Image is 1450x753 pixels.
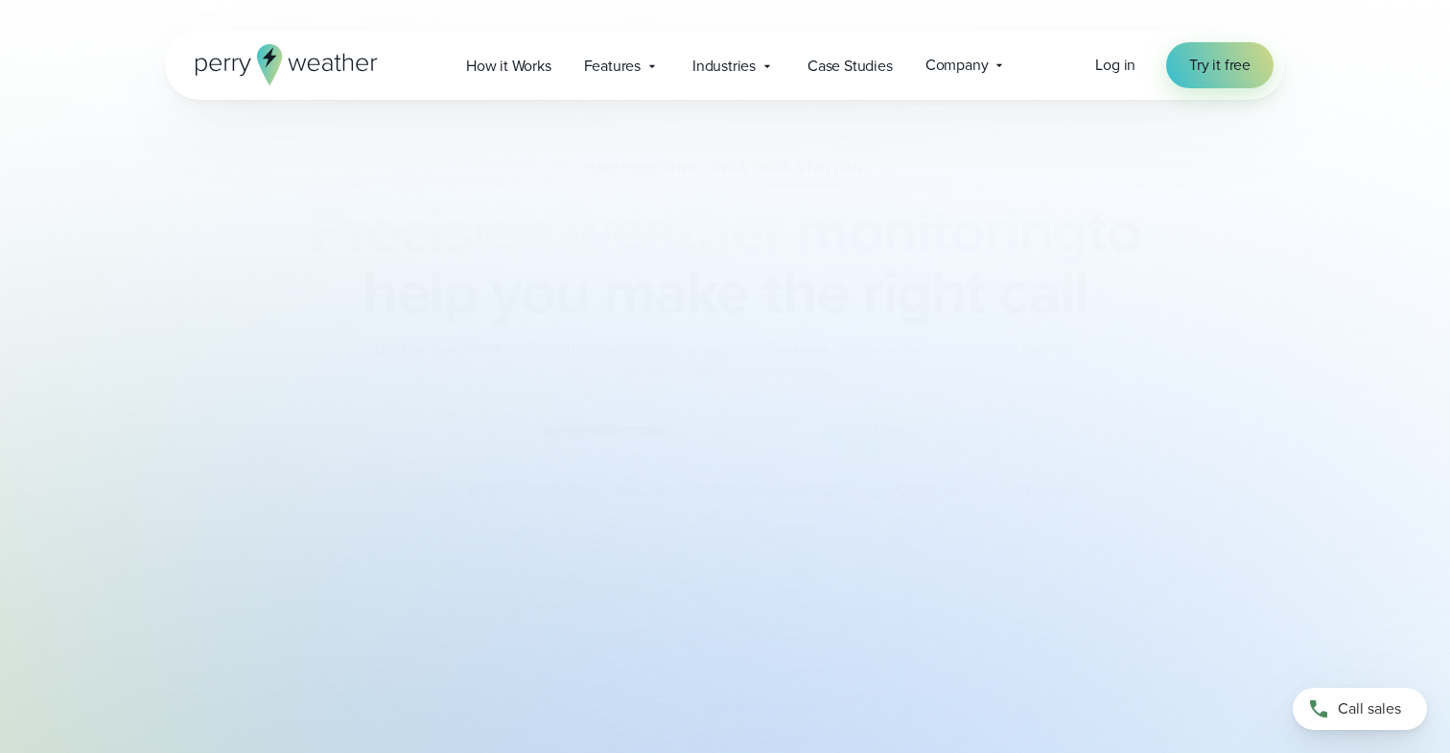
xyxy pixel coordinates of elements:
a: Case Studies [791,46,909,85]
span: Log in [1095,54,1135,76]
a: Call sales [1293,688,1427,730]
span: Features [584,55,641,78]
a: Log in [1095,54,1135,77]
a: How it Works [450,46,568,85]
span: How it Works [466,55,551,78]
span: Industries [692,55,756,78]
span: Try it free [1189,54,1251,77]
span: Case Studies [807,55,893,78]
span: Company [925,54,989,77]
span: Call sales [1338,697,1401,720]
a: Try it free [1166,42,1274,88]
